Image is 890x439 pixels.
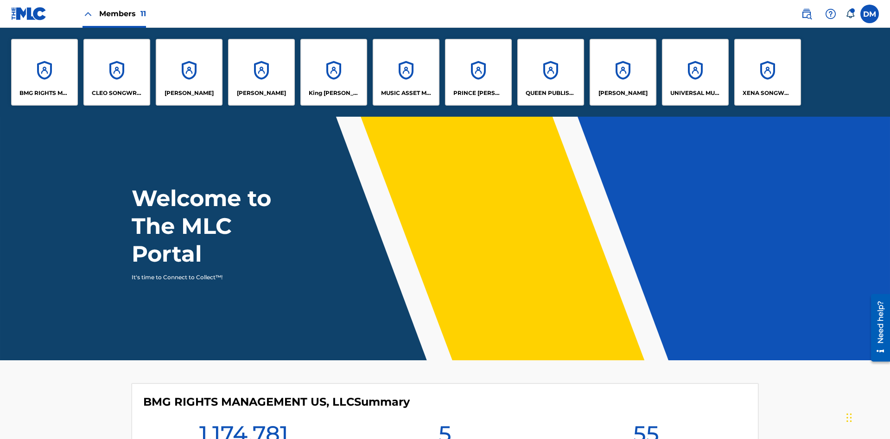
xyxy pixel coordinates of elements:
div: Help [821,5,840,23]
a: Accounts[PERSON_NAME] [590,39,656,106]
iframe: Resource Center [864,290,890,366]
p: CLEO SONGWRITER [92,89,142,97]
span: Members [99,8,146,19]
p: UNIVERSAL MUSIC PUB GROUP [670,89,721,97]
a: AccountsBMG RIGHTS MANAGEMENT US, LLC [11,39,78,106]
a: AccountsUNIVERSAL MUSIC PUB GROUP [662,39,729,106]
p: It's time to Connect to Collect™! [132,273,292,282]
span: 11 [140,9,146,18]
div: Notifications [845,9,855,19]
p: QUEEN PUBLISHA [526,89,576,97]
div: User Menu [860,5,879,23]
p: MUSIC ASSET MANAGEMENT (MAM) [381,89,432,97]
p: King McTesterson [309,89,359,97]
img: help [825,8,836,19]
a: AccountsXENA SONGWRITER [734,39,801,106]
a: AccountsKing [PERSON_NAME] [300,39,367,106]
h4: BMG RIGHTS MANAGEMENT US, LLC [143,395,410,409]
iframe: Chat Widget [844,395,890,439]
a: AccountsQUEEN PUBLISHA [517,39,584,106]
a: Accounts[PERSON_NAME] [228,39,295,106]
p: RONALD MCTESTERSON [598,89,648,97]
p: ELVIS COSTELLO [165,89,214,97]
div: Drag [846,404,852,432]
a: Public Search [797,5,816,23]
a: Accounts[PERSON_NAME] [156,39,222,106]
img: MLC Logo [11,7,47,20]
p: BMG RIGHTS MANAGEMENT US, LLC [19,89,70,97]
h1: Welcome to The MLC Portal [132,184,305,268]
img: search [801,8,812,19]
p: EYAMA MCSINGER [237,89,286,97]
img: Close [83,8,94,19]
a: AccountsMUSIC ASSET MANAGEMENT (MAM) [373,39,439,106]
p: XENA SONGWRITER [743,89,793,97]
a: AccountsCLEO SONGWRITER [83,39,150,106]
p: PRINCE MCTESTERSON [453,89,504,97]
a: AccountsPRINCE [PERSON_NAME] [445,39,512,106]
